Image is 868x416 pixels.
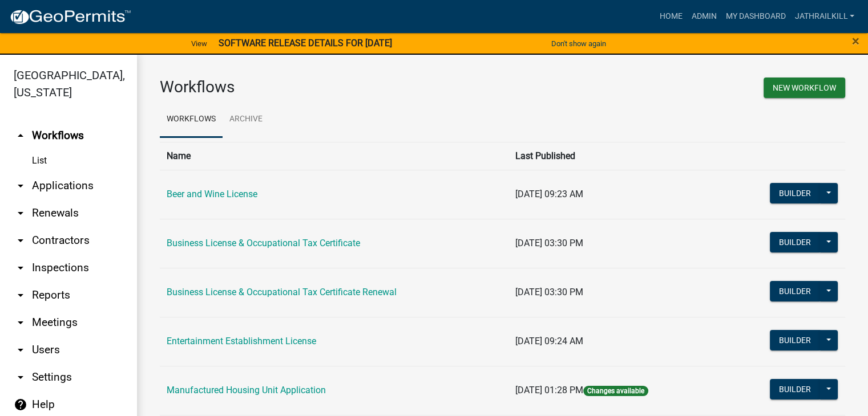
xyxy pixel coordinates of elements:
a: Workflows [160,101,223,138]
th: Last Published [508,142,727,170]
a: Entertainment Establishment License [167,336,316,346]
i: arrow_drop_down [14,179,27,193]
button: Builder [770,232,820,252]
a: Business License & Occupational Tax Certificate [167,238,360,248]
button: Builder [770,183,820,203]
h3: Workflows [160,78,494,97]
i: help [14,398,27,411]
button: New Workflow [764,78,845,98]
a: My Dashboard [721,6,790,27]
i: arrow_drop_down [14,316,27,329]
i: arrow_drop_up [14,129,27,142]
button: Builder [770,330,820,350]
a: Admin [687,6,721,27]
i: arrow_drop_down [14,261,27,275]
span: [DATE] 09:23 AM [515,189,583,199]
span: [DATE] 09:24 AM [515,336,583,346]
a: Beer and Wine License [167,189,257,199]
button: Close [852,34,859,48]
th: Name [160,142,508,170]
span: [DATE] 03:30 PM [515,287,583,297]
i: arrow_drop_down [14,206,27,220]
button: Builder [770,379,820,399]
i: arrow_drop_down [14,370,27,384]
a: Archive [223,101,269,138]
strong: SOFTWARE RELEASE DETAILS FOR [DATE] [219,38,392,48]
a: View [187,34,212,53]
a: Home [655,6,687,27]
a: Jathrailkill [790,6,859,27]
span: × [852,33,859,49]
i: arrow_drop_down [14,234,27,247]
span: [DATE] 03:30 PM [515,238,583,248]
i: arrow_drop_down [14,288,27,302]
i: arrow_drop_down [14,343,27,357]
button: Don't show again [547,34,611,53]
button: Builder [770,281,820,301]
span: [DATE] 01:28 PM [515,385,583,395]
span: Changes available [583,386,648,396]
a: Business License & Occupational Tax Certificate Renewal [167,287,397,297]
a: Manufactured Housing Unit Application [167,385,326,395]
